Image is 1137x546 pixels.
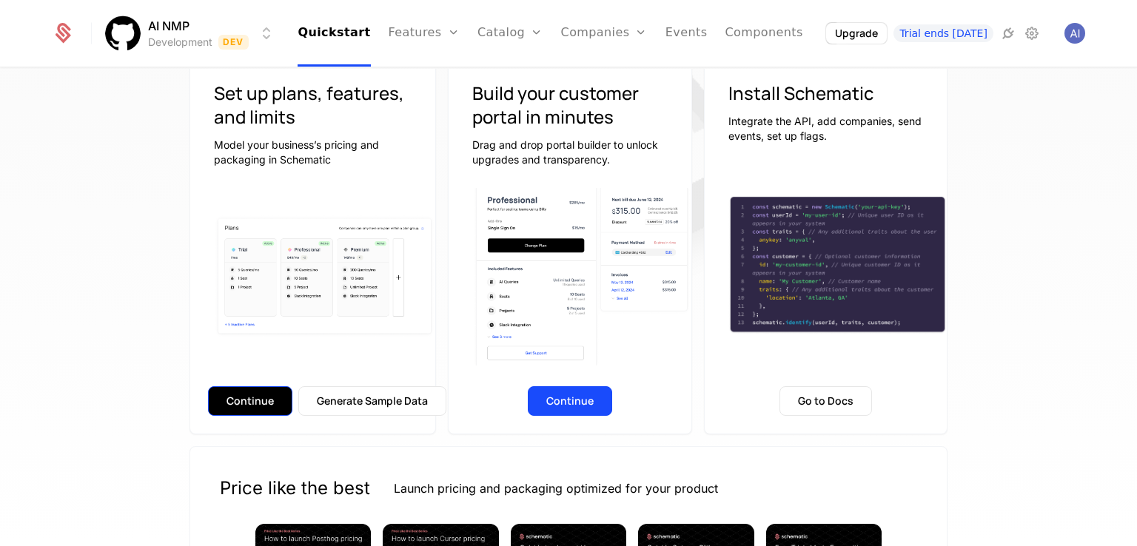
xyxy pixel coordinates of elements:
a: Settings [1023,24,1041,42]
p: Model your business’s pricing and packaging in Schematic [214,138,412,167]
h3: Build your customer portal in minutes [472,81,668,129]
button: Continue [208,386,292,416]
img: Plan cards [214,215,435,338]
button: Open user button [1064,23,1085,44]
h3: Install Schematic [728,81,924,105]
p: Integrate the API, add companies, send events, set up flags. [728,114,924,144]
span: Dev [218,35,249,50]
img: AI Covex [1064,23,1085,44]
h3: Set up plans, features, and limits [214,81,412,129]
button: Go to Docs [779,386,872,416]
a: Trial ends [DATE] [893,24,993,42]
img: AI NMP [105,16,141,51]
button: Generate Sample Data [298,386,446,416]
img: Schematic integration code [728,195,947,334]
p: Drag and drop portal builder to unlock upgrades and transparency. [472,138,668,167]
button: Continue [528,386,612,416]
button: Select environment [110,17,275,50]
a: Integrations [999,24,1017,42]
span: AI NMP [148,17,189,35]
div: Development [148,35,212,50]
button: Upgrade [826,23,887,44]
img: Component view [472,181,691,372]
